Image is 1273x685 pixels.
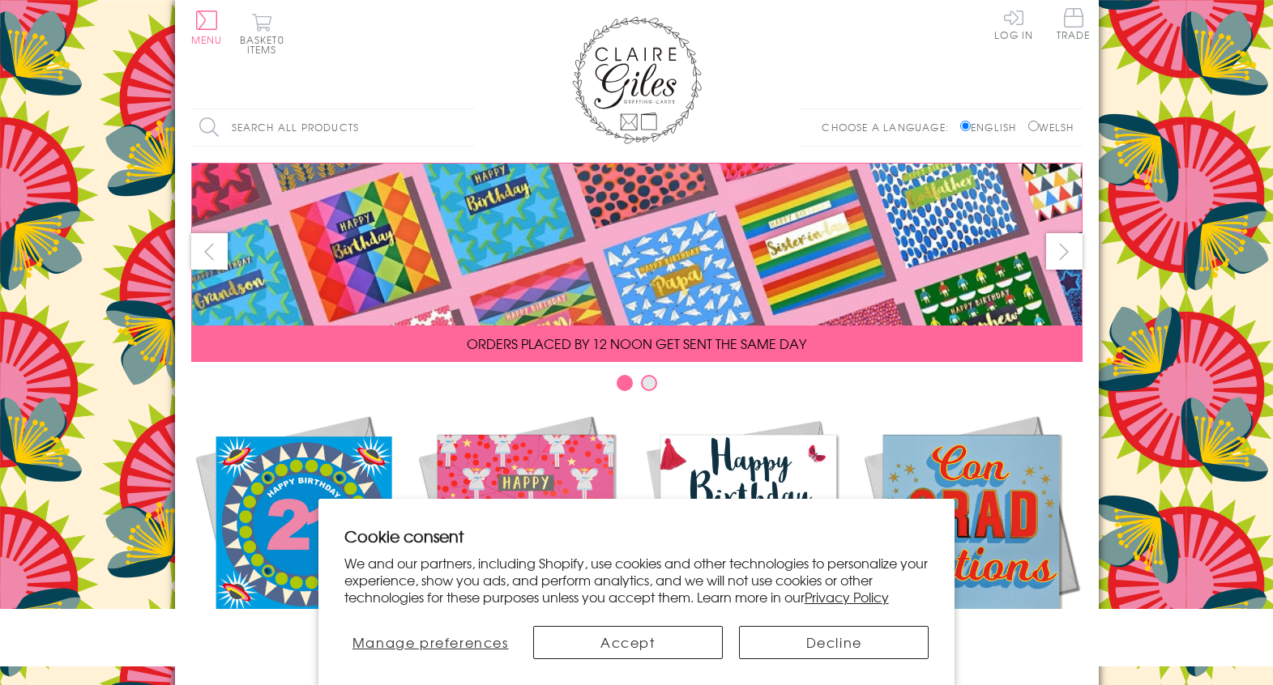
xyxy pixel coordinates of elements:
[191,11,223,45] button: Menu
[960,121,971,131] input: English
[572,16,702,144] img: Claire Giles Greetings Cards
[617,375,633,391] button: Carousel Page 1 (Current Slide)
[414,411,637,666] a: Christmas
[1028,120,1074,134] label: Welsh
[1057,8,1091,43] a: Trade
[459,109,475,146] input: Search
[191,233,228,270] button: prev
[191,32,223,47] span: Menu
[860,411,1083,666] a: Academic
[822,120,957,134] p: Choose a language:
[533,626,723,659] button: Accept
[994,8,1033,40] a: Log In
[344,555,929,605] p: We and our partners, including Shopify, use cookies and other technologies to personalize your ex...
[1057,8,1091,40] span: Trade
[240,13,284,54] button: Basket0 items
[641,375,657,391] button: Carousel Page 2
[191,109,475,146] input: Search all products
[637,411,860,666] a: Birthdays
[467,334,806,353] span: ORDERS PLACED BY 12 NOON GET SENT THE SAME DAY
[352,632,509,652] span: Manage preferences
[344,626,517,659] button: Manage preferences
[247,32,284,57] span: 0 items
[739,626,929,659] button: Decline
[1046,233,1083,270] button: next
[960,120,1024,134] label: English
[1028,121,1039,131] input: Welsh
[191,411,414,666] a: New Releases
[805,587,889,606] a: Privacy Policy
[191,374,1083,399] div: Carousel Pagination
[344,525,929,547] h2: Cookie consent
